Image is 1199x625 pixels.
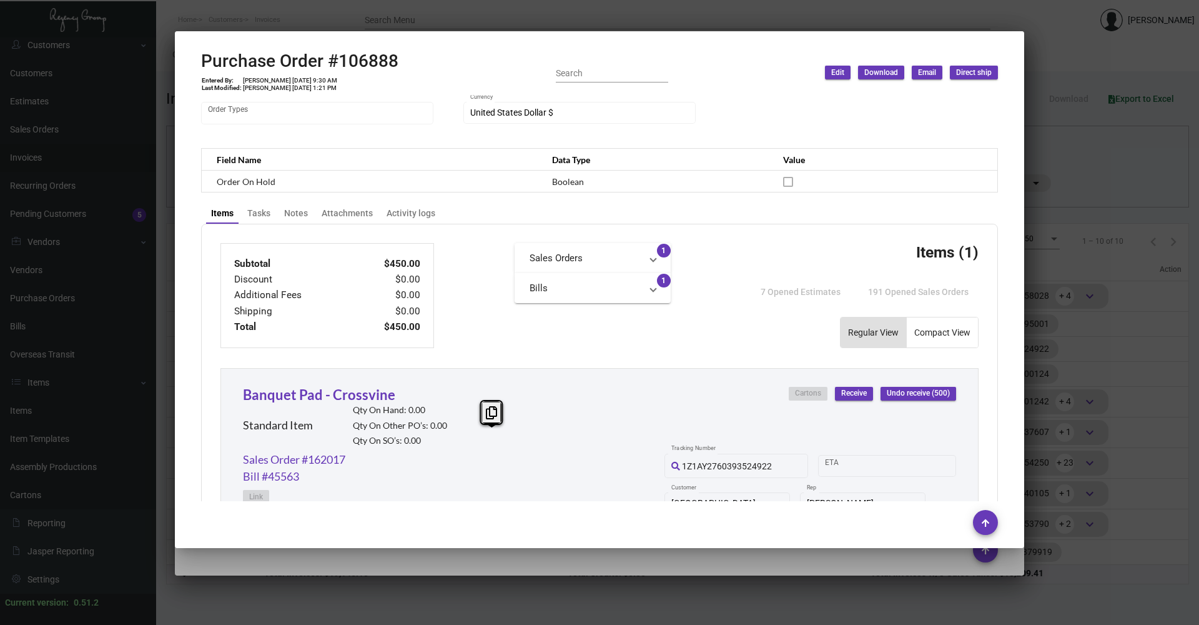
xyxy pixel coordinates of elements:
th: Data Type [540,149,771,171]
button: Regular View [841,317,906,347]
button: Receive [835,387,873,401]
div: Activity logs [387,207,435,220]
span: Order On Hold [217,176,275,187]
span: Edit [831,67,844,78]
h2: Qty On Hand: 0.00 [353,405,447,416]
td: Additional Fees [234,287,355,303]
td: [PERSON_NAME] [DATE] 1:21 PM [242,84,338,92]
td: Total [234,319,355,335]
button: Compact View [907,317,978,347]
td: Discount [234,272,355,287]
button: Cartons [789,387,827,401]
span: Undo receive (500) [887,388,950,399]
button: Link [243,490,269,504]
td: $0.00 [355,304,421,319]
span: Receive [841,388,867,399]
button: Edit [825,66,851,79]
span: 1Z1AY2760393524922 [682,461,772,471]
h2: Purchase Order #106888 [201,51,398,72]
td: Subtotal [234,256,355,272]
span: 7 Opened Estimates [761,287,841,297]
mat-panel-title: Sales Orders [530,251,641,266]
span: 191 Opened Sales Orders [868,287,969,297]
td: Entered By: [201,77,242,84]
button: 191 Opened Sales Orders [858,281,979,303]
td: $0.00 [355,287,421,303]
div: 0.51.2 [74,596,99,609]
button: Download [858,66,904,79]
button: Direct ship [950,66,998,79]
td: $450.00 [355,319,421,335]
div: Current version: [5,596,69,609]
h2: Qty On Other PO’s: 0.00 [353,421,447,431]
mat-expansion-panel-header: Bills [515,273,671,303]
button: Email [912,66,942,79]
a: Banquet Pad - Crossvine [243,386,395,403]
a: Bill #45563 [243,468,299,485]
span: Cartons [795,388,821,399]
td: Shipping [234,304,355,319]
td: [PERSON_NAME] [DATE] 9:30 AM [242,77,338,84]
span: Direct ship [956,67,992,78]
mat-panel-title: Bills [530,281,641,296]
th: Field Name [202,149,540,171]
button: Undo receive (500) [881,387,956,401]
div: Notes [284,207,308,220]
i: Copy [486,406,497,419]
h2: Qty On SO’s: 0.00 [353,436,447,446]
td: Last Modified: [201,84,242,92]
input: End date [874,461,934,471]
h2: Standard Item [243,419,313,432]
h3: Items (1) [916,243,979,261]
span: Email [918,67,936,78]
a: Sales Order #162017 [243,451,345,468]
mat-expansion-panel-header: Sales Orders [515,243,671,273]
td: $0.00 [355,272,421,287]
td: $450.00 [355,256,421,272]
span: Download [864,67,898,78]
button: 7 Opened Estimates [751,281,851,303]
div: Tasks [247,207,270,220]
input: Start date [825,461,864,471]
div: Attachments [322,207,373,220]
span: Boolean [552,176,584,187]
th: Value [771,149,997,171]
span: Link [249,492,263,502]
div: Items [211,207,234,220]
